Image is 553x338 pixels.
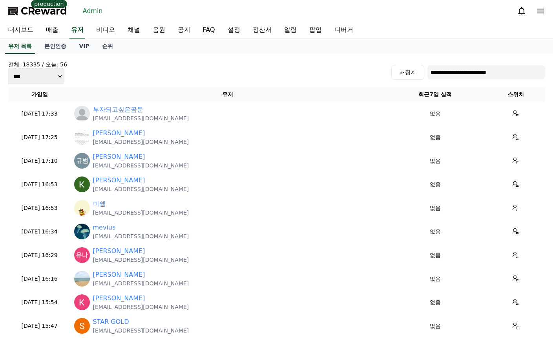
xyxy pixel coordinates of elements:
[146,22,172,39] a: 음원
[93,105,143,114] a: 부자되고싶은곰문
[11,228,68,236] p: [DATE] 16:34
[74,294,90,310] img: https://lh3.googleusercontent.com/a/ACg8ocJrJ2PdZXywxTvgGLUh5FNLdt9nih7tah83vfGdw1SKBTeCIg=s96-c
[387,275,483,283] p: 없음
[93,199,106,209] a: 미쉘
[40,22,65,39] a: 매출
[197,22,221,39] a: FAQ
[8,5,67,17] a: CReward
[11,204,68,212] p: [DATE] 16:53
[384,87,486,102] th: 최근7일 실적
[2,22,40,39] a: 대시보드
[486,87,545,102] th: 스위치
[93,114,189,122] p: [EMAIL_ADDRESS][DOMAIN_NAME]
[74,200,90,216] img: http://k.kakaocdn.net/dn/eDaQ4J/btsQGeHWp1m/1sznRsZRQkU71KTSaRA2Bk/img_640x640.jpg
[69,22,85,39] a: 유저
[387,110,483,118] p: 없음
[387,298,483,307] p: 없음
[387,251,483,259] p: 없음
[387,157,483,165] p: 없음
[246,22,278,39] a: 정산서
[5,39,35,54] a: 유저 목록
[101,249,151,269] a: Settings
[11,251,68,259] p: [DATE] 16:29
[11,180,68,189] p: [DATE] 16:53
[11,298,68,307] p: [DATE] 15:54
[93,223,116,232] a: mevius
[11,157,68,165] p: [DATE] 17:10
[93,303,189,311] p: [EMAIL_ADDRESS][DOMAIN_NAME]
[74,176,90,192] img: https://lh3.googleusercontent.com/a/ACg8ocIy0IlAtw7z2SK_QX241XVzcMajDTGNznAtmT8mQ6UklIQp6w=s96-c
[93,232,189,240] p: [EMAIL_ADDRESS][DOMAIN_NAME]
[93,185,189,193] p: [EMAIL_ADDRESS][DOMAIN_NAME]
[74,247,90,263] img: https://lh3.googleusercontent.com/a/ACg8ocLuiSxBEPEaIAL0fhR7U4Wblg9OVzo_6jBALvoBEfHf9IuS4w=s96-c
[74,106,90,121] img: profile_blank.webp
[387,133,483,141] p: 없음
[328,22,360,39] a: 디버거
[73,39,95,54] a: VIP
[11,322,68,330] p: [DATE] 15:47
[93,138,189,146] p: [EMAIL_ADDRESS][DOMAIN_NAME]
[93,246,145,256] a: [PERSON_NAME]
[21,5,67,17] span: CReward
[11,275,68,283] p: [DATE] 16:16
[74,271,90,287] img: http://k.kakaocdn.net/dn/Buv1M/btsISJgnHKR/VWtrDcyuyGtd32kkCqhg6k/img_640x640.jpg
[391,65,424,80] button: 재집계
[172,22,197,39] a: 공지
[93,270,145,279] a: [PERSON_NAME]
[11,110,68,118] p: [DATE] 17:33
[74,153,90,169] img: https://lh3.googleusercontent.com/a/ACg8ocJ-oNgNaTj_3gbuTTEhjyyNTBxhKG3tD86JzWXn5UbkUhtOKQ=s96-c
[71,87,384,102] th: 유저
[65,261,88,268] span: Messages
[93,162,189,169] p: [EMAIL_ADDRESS][DOMAIN_NAME]
[93,294,145,303] a: [PERSON_NAME]
[221,22,246,39] a: 설정
[93,129,145,138] a: [PERSON_NAME]
[8,87,71,102] th: 가입일
[93,279,189,287] p: [EMAIL_ADDRESS][DOMAIN_NAME]
[387,180,483,189] p: 없음
[303,22,328,39] a: 팝업
[8,61,67,68] h4: 전체: 18335 / 오늘: 56
[116,261,135,267] span: Settings
[93,317,129,327] a: STAR GOLD
[38,39,73,54] a: 본인인증
[278,22,303,39] a: 알림
[80,5,106,17] a: Admin
[387,228,483,236] p: 없음
[74,318,90,334] img: https://lh3.googleusercontent.com/a/ACg8ocJamBDgt6HCbXO1N_48p4Qx7EpgaVCb6l1mD_8WU0KxfC1L9g=s96-c
[387,204,483,212] p: 없음
[2,249,52,269] a: Home
[387,322,483,330] p: 없음
[74,224,90,239] img: https://lh3.googleusercontent.com/a/ACg8ocJ8dld0BrpVo3QNfGUabplSEQRco8cJ-vVx1wRqALW4VcV0LvU=s96-c
[121,22,146,39] a: 채널
[93,152,145,162] a: [PERSON_NAME]
[93,327,189,334] p: [EMAIL_ADDRESS][DOMAIN_NAME]
[90,22,121,39] a: 비디오
[74,129,90,145] img: http://k.kakaocdn.net/dn/crXbdd/btsQebKNnVZ/sKNgcgSqAIZesO9P6HLSBk/img_640x640.jpg
[96,39,119,54] a: 순위
[52,249,101,269] a: Messages
[93,176,145,185] a: [PERSON_NAME]
[93,209,189,217] p: [EMAIL_ADDRESS][DOMAIN_NAME]
[11,133,68,141] p: [DATE] 17:25
[20,261,34,267] span: Home
[93,256,189,264] p: [EMAIL_ADDRESS][DOMAIN_NAME]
